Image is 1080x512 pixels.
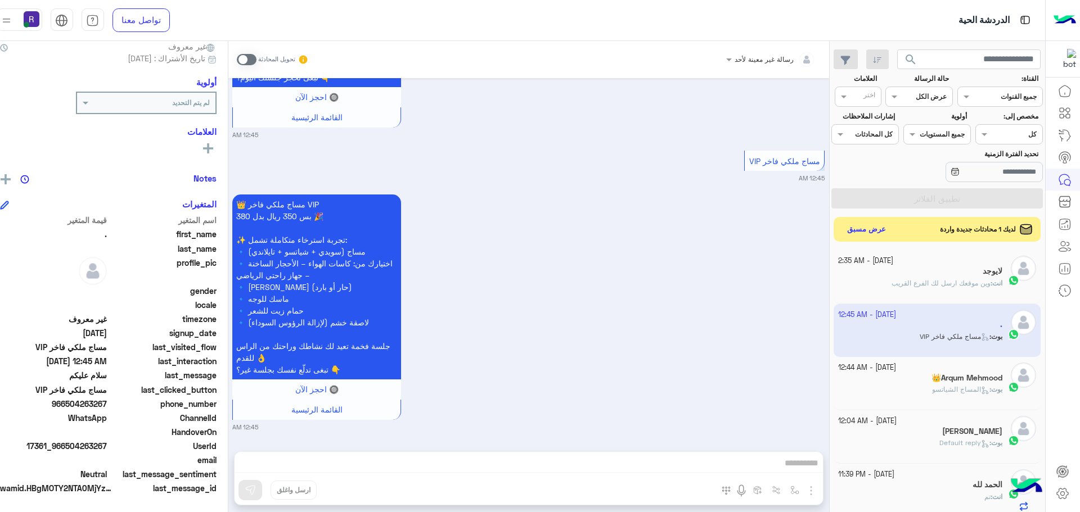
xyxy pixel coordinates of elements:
div: اختر [863,90,877,103]
img: defaultAdmin.png [1011,363,1036,388]
h5: لايوجد [983,266,1002,276]
img: defaultAdmin.png [1011,256,1036,281]
span: phone_number [109,398,217,410]
span: HandoverOn [109,426,217,438]
small: [DATE] - 2:35 AM [838,256,893,266]
span: gender [109,285,217,297]
img: tab [86,14,99,27]
span: last_interaction [109,355,217,367]
span: 🔘 احجز الآن [295,92,339,102]
img: notes [20,175,29,184]
span: first_name [109,228,217,240]
img: add [1,174,11,184]
small: تحويل المحادثة [258,55,295,64]
h6: أولوية [196,77,217,87]
small: [DATE] - 11:39 PM [838,469,894,480]
small: [DATE] - 12:44 AM [838,363,896,373]
span: last_clicked_button [109,384,217,396]
img: WhatsApp [1008,435,1019,446]
span: timezone [109,313,217,325]
span: رسالة غير معينة لأحد [735,55,794,64]
h6: المتغيرات [182,199,217,209]
span: last_message [109,369,217,381]
p: 26/9/2025, 12:45 AM [232,194,401,379]
img: defaultAdmin.png [1011,416,1036,441]
img: defaultAdmin.png [79,257,107,285]
b: لم يتم التحديد [172,98,210,107]
span: 🔘 احجز الآن [295,384,339,394]
img: hulul-logo.png [1007,467,1046,506]
span: اسم المتغير [109,214,217,226]
span: القائمة الرئيسية [291,112,343,122]
img: 322853014244696 [1056,49,1076,69]
h5: الحمد لله [973,480,1002,490]
img: Logo [1054,8,1076,32]
b: : [989,438,1002,447]
span: UserId [109,440,217,452]
span: last_message_sentiment [109,468,217,480]
img: userImage [24,11,39,27]
small: 12:45 AM [232,130,258,139]
label: القناة: [958,74,1038,84]
label: مخصص إلى: [976,111,1038,121]
label: إشارات الملاحظات [833,111,895,121]
img: tab [1018,13,1032,27]
label: أولوية [904,111,966,121]
span: Default reply [939,438,989,447]
span: تاريخ الأشتراك : [DATE] [128,52,205,64]
label: العلامات [833,74,877,84]
span: لديك 1 محادثات جديدة واردة [940,224,1016,234]
span: المساج الشياتسو [932,385,989,393]
button: عرض مسبق [842,221,890,238]
span: بوت [991,385,1002,393]
span: last_name [109,243,217,255]
span: locale [109,299,217,311]
img: WhatsApp [1008,275,1019,286]
p: الدردشة الحية [958,13,1010,28]
img: WhatsApp [1008,382,1019,393]
span: تم [984,492,991,501]
span: وين موقعك ارسل لك الفرع القريب [892,279,991,287]
span: last_message_id [115,482,217,494]
span: القائمة الرئيسية [291,405,343,414]
small: 12:45 AM [232,423,258,432]
button: ارسل واغلق [271,481,317,500]
span: ChannelId [109,412,217,424]
span: email [109,454,217,466]
a: tab [82,8,104,32]
span: انت [992,492,1002,501]
a: تواصل معنا [112,8,170,32]
label: حالة الرسالة [887,74,949,84]
b: : [989,385,1002,393]
span: بوت [991,438,1002,447]
button: search [897,49,925,74]
small: 12:45 AM [799,174,825,183]
img: tab [55,14,68,27]
h5: 👑Arqum Mehmood [931,373,1002,383]
b: : [991,279,1002,287]
small: [DATE] - 12:04 AM [838,416,897,427]
span: profile_pic [109,257,217,283]
span: search [904,53,917,66]
h5: Faisal A Ajlan [942,427,1002,436]
span: مساج ملكي فاخر VIP [749,156,820,166]
span: غير معروف [168,40,217,52]
span: last_visited_flow [109,341,217,353]
span: signup_date [109,327,217,339]
b: : [991,492,1002,501]
h6: Notes [193,173,217,183]
button: تطبيق الفلاتر [831,188,1043,209]
label: تحديد الفترة الزمنية [904,149,1038,159]
span: انت [992,279,1002,287]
